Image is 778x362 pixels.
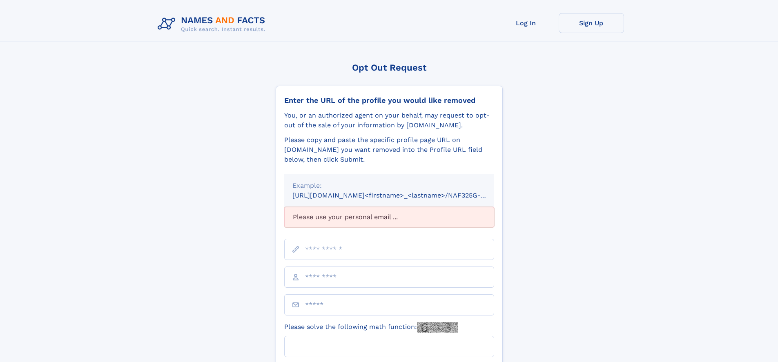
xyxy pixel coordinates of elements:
div: Example: [292,181,486,191]
img: Logo Names and Facts [154,13,272,35]
a: Sign Up [559,13,624,33]
small: [URL][DOMAIN_NAME]<firstname>_<lastname>/NAF325G-xxxxxxxx [292,191,510,199]
div: Opt Out Request [276,62,503,73]
div: Please use your personal email ... [284,207,494,227]
a: Log In [493,13,559,33]
div: Enter the URL of the profile you would like removed [284,96,494,105]
div: You, or an authorized agent on your behalf, may request to opt-out of the sale of your informatio... [284,111,494,130]
label: Please solve the following math function: [284,322,458,333]
div: Please copy and paste the specific profile page URL on [DOMAIN_NAME] you want removed into the Pr... [284,135,494,164]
